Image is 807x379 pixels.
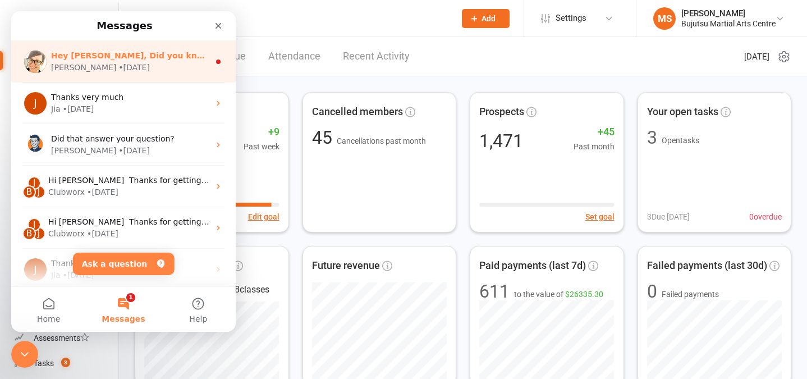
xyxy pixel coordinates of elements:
[479,282,510,300] div: 611
[268,37,320,76] a: Attendance
[16,165,30,179] div: J
[462,9,510,28] button: Add
[337,136,426,145] span: Cancellations past month
[479,132,523,150] div: 1,471
[681,19,776,29] div: Bujutsu Martial Arts Centre
[244,124,279,140] span: +9
[34,359,54,368] div: Tasks
[556,6,586,31] span: Settings
[11,11,236,332] iframe: Intercom live chat
[15,351,118,376] a: Tasks 3
[40,134,105,145] div: [PERSON_NAME]
[76,175,107,187] div: • [DATE]
[21,174,34,188] div: J
[647,104,718,120] span: Your open tasks
[90,304,134,312] span: Messages
[148,11,447,26] input: Search...
[37,175,74,187] div: Clubworx
[248,211,279,223] button: Edit goal
[52,92,83,104] div: • [DATE]
[312,127,337,148] span: 45
[244,140,279,153] span: Past week
[11,216,25,229] div: B
[585,211,615,223] button: Set goal
[662,288,719,300] span: Failed payments
[40,92,49,104] div: Jia
[574,140,615,153] span: Past month
[647,211,690,223] span: 3 Due [DATE]
[565,290,603,299] span: $26335.30
[744,50,769,63] span: [DATE]
[647,129,657,147] div: 3
[40,81,112,90] span: Thanks very much
[107,51,139,62] div: • [DATE]
[11,174,25,188] div: B
[653,7,676,30] div: MS
[76,217,107,229] div: • [DATE]
[75,276,149,321] button: Messages
[34,334,89,343] div: Assessments
[574,124,615,140] span: +45
[26,304,49,312] span: Home
[662,136,699,145] span: Open tasks
[52,258,83,270] div: • [DATE]
[681,8,776,19] div: [PERSON_NAME]
[40,51,105,62] div: [PERSON_NAME]
[479,258,586,274] span: Paid payments (last 7d)
[40,123,163,132] span: Did that answer your question?
[482,14,496,23] span: Add
[150,276,224,321] button: Help
[647,258,767,274] span: Failed payments (last 30d)
[40,248,115,257] span: Thanks very much.
[647,282,657,300] div: 0
[13,122,35,145] img: Profile image for Toby
[40,258,49,270] div: Jia
[13,247,35,270] div: Profile image for Jia
[312,258,380,274] span: Future revenue
[16,207,30,220] div: J
[11,341,38,368] iframe: Intercom live chat
[13,81,35,103] div: Profile image for Jia
[21,216,34,229] div: J
[37,217,74,229] div: Clubworx
[514,288,603,300] span: to the value of
[61,358,70,367] span: 3
[13,39,35,62] img: Profile image for Emily
[749,211,782,223] span: 0 overdue
[178,304,196,312] span: Help
[343,37,410,76] a: Recent Activity
[312,104,403,120] span: Cancelled members
[107,134,139,145] div: • [DATE]
[62,241,163,264] button: Ask a question
[479,104,524,120] span: Prospects
[15,326,118,351] a: Assessments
